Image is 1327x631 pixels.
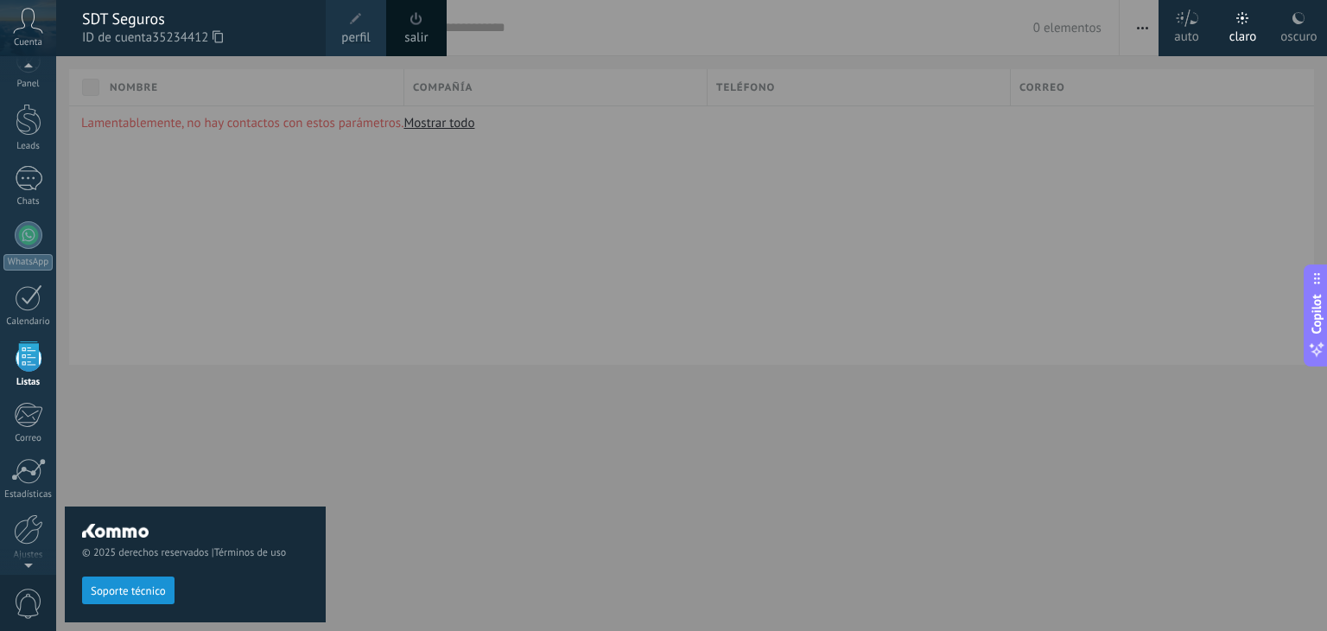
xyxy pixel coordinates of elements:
div: Estadísticas [3,489,54,500]
button: Soporte técnico [82,577,175,604]
span: © 2025 derechos reservados | [82,546,308,559]
div: Calendario [3,316,54,328]
span: 35234412 [152,29,223,48]
span: ID de cuenta [82,29,308,48]
span: Soporte técnico [91,585,166,597]
div: Panel [3,79,54,90]
div: Listas [3,377,54,388]
div: WhatsApp [3,254,53,271]
div: Chats [3,196,54,207]
span: Cuenta [14,37,42,48]
a: Términos de uso [214,546,286,559]
a: salir [404,29,428,48]
div: auto [1174,11,1199,56]
div: oscuro [1280,11,1317,56]
div: Leads [3,141,54,152]
span: Copilot [1308,295,1325,335]
a: Soporte técnico [82,583,175,596]
div: SDT Seguros [82,10,308,29]
span: perfil [341,29,370,48]
div: Correo [3,433,54,444]
div: claro [1229,11,1257,56]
